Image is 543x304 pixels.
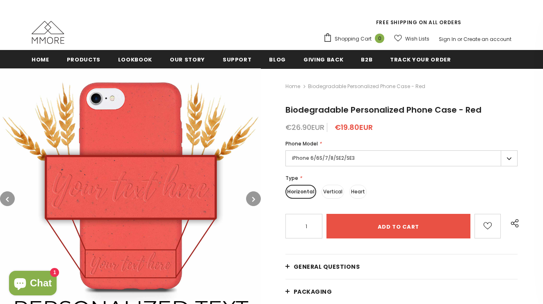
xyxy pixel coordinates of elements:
[118,56,152,64] span: Lookbook
[170,56,205,64] span: Our Story
[285,122,324,132] span: €26.90EUR
[308,82,425,91] span: Biodegradable Personalized Phone Case - Red
[285,82,300,91] a: Home
[223,56,252,64] span: support
[32,21,64,44] img: MMORE Cases
[335,35,372,43] span: Shopping Cart
[361,50,372,68] a: B2B
[463,36,511,43] a: Create an account
[67,50,100,68] a: Products
[303,50,343,68] a: Giving back
[349,185,367,199] label: Heart
[390,50,451,68] a: Track your order
[375,34,384,43] span: 0
[361,56,372,64] span: B2B
[285,175,298,181] span: Type
[170,50,205,68] a: Our Story
[32,56,49,64] span: Home
[294,288,332,296] span: PACKAGING
[303,56,343,64] span: Giving back
[7,271,59,297] inbox-online-store-chat: Shopify online store chat
[285,185,316,199] label: Horizontal
[405,35,429,43] span: Wish Lists
[269,56,286,64] span: Blog
[326,214,471,238] input: Add to cart
[439,36,456,43] a: Sign In
[118,50,152,68] a: Lookbook
[394,32,429,46] a: Wish Lists
[390,56,451,64] span: Track your order
[335,122,373,132] span: €19.80EUR
[269,50,286,68] a: Blog
[285,279,518,304] a: PACKAGING
[285,104,481,116] span: Biodegradable Personalized Phone Case - Red
[323,33,388,45] a: Shopping Cart 0
[285,254,518,279] a: General Questions
[322,185,344,199] label: Vertical
[457,36,462,43] span: or
[223,50,252,68] a: support
[285,150,518,166] label: iPhone 6/6S/7/8/SE2/SE3
[67,56,100,64] span: Products
[294,263,360,271] span: General Questions
[32,50,49,68] a: Home
[285,140,318,147] span: Phone Model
